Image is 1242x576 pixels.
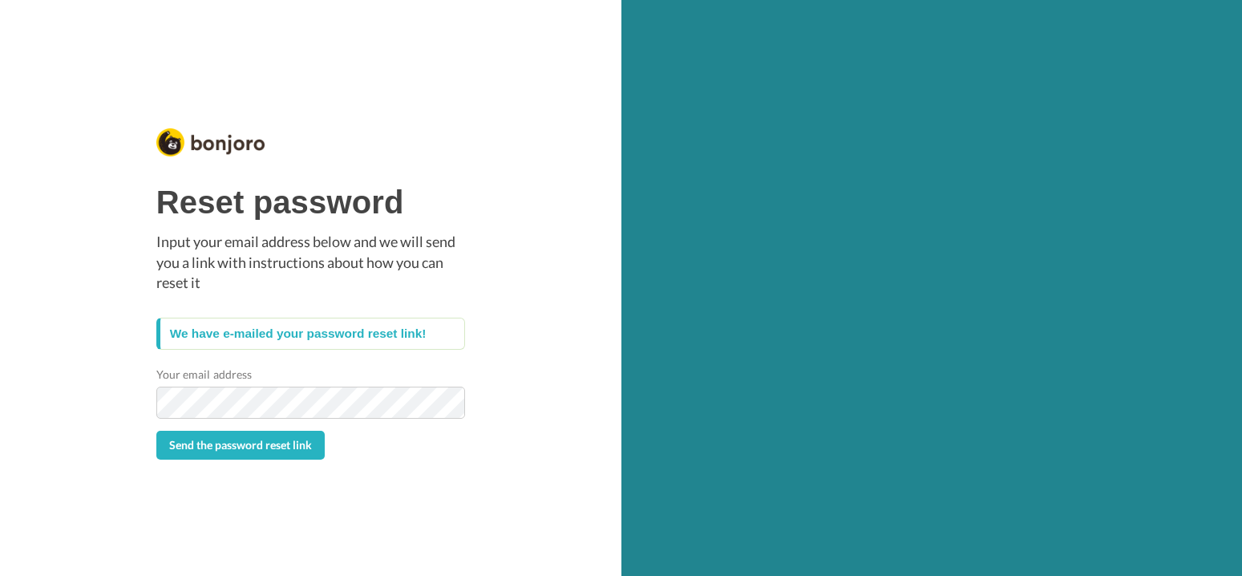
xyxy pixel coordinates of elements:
[156,232,465,294] p: Input your email address below and we will send you a link with instructions about how you can re...
[156,185,465,220] h1: Reset password
[156,431,325,460] button: Send the password reset link
[156,366,252,383] label: Your email address
[169,438,312,452] span: Send the password reset link
[156,318,465,350] div: We have e-mailed your password reset link!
